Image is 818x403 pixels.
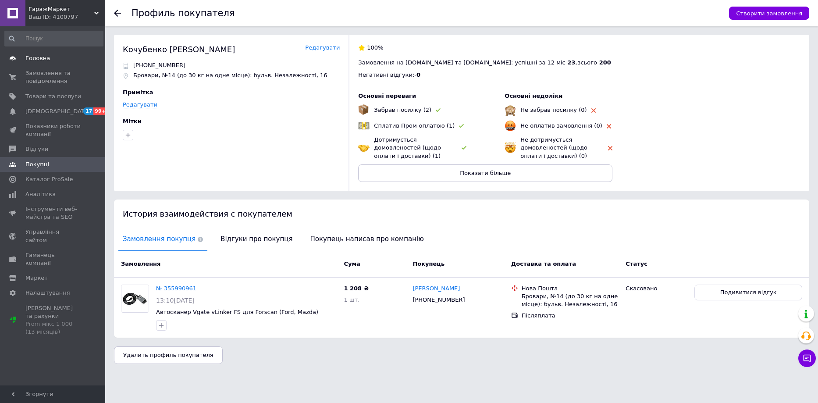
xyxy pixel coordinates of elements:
img: rating-tag-type [608,146,612,150]
button: Показати більше [358,164,612,182]
span: 100% [367,44,383,51]
span: Доставка та оплата [511,260,576,267]
span: 17 [83,107,93,115]
input: Пошук [4,31,103,46]
a: Фото товару [121,285,149,313]
img: emoji [358,120,370,132]
img: rating-tag-type [459,124,464,128]
span: Сплатив Пром-оплатою (1) [374,122,455,129]
span: Товари та послуги [25,93,81,100]
span: Покупці [25,160,49,168]
div: Повернутися назад [114,10,121,17]
span: Примітка [123,89,153,96]
span: Удалить профиль покупателя [123,352,213,358]
h1: Профиль покупателя [132,8,235,18]
span: Покупець [413,260,445,267]
span: [DEMOGRAPHIC_DATA] [25,107,90,115]
span: Каталог ProSale [25,175,73,183]
span: Маркет [25,274,48,282]
span: Покупець написав про компанію [306,228,428,250]
div: Нова Пошта [522,285,619,292]
span: Замовлення покупця [118,228,207,250]
span: История взаимодействия с покупателем [123,209,292,218]
span: Показники роботи компанії [25,122,81,138]
a: Редагувати [123,101,157,108]
span: 1 208 ₴ [344,285,368,292]
div: Скасовано [626,285,687,292]
span: Створити замовлення [736,10,802,17]
img: rating-tag-type [607,124,611,128]
span: Відгуки [25,145,48,153]
img: rating-tag-type [591,108,596,113]
span: Замовлення [121,260,160,267]
span: Не забрав посилку (0) [520,107,587,113]
span: Основні переваги [358,93,416,99]
span: 200 [599,59,611,66]
img: emoji [505,142,516,153]
a: Редагувати [305,44,340,52]
span: Інструменти веб-майстра та SEO [25,205,81,221]
span: Аналітика [25,190,56,198]
span: Статус [626,260,647,267]
span: 99+ [93,107,108,115]
span: Відгуки про покупця [216,228,297,250]
span: 0 [416,71,420,78]
span: Основні недоліки [505,93,562,99]
button: Чат з покупцем [798,350,816,367]
div: Кочубенко [PERSON_NAME] [123,44,235,55]
div: [PHONE_NUMBER] [411,294,466,306]
div: Ваш ID: 4100797 [28,13,105,21]
span: Забрав посилку (2) [374,107,431,113]
a: [PERSON_NAME] [413,285,460,293]
img: emoji [505,104,516,116]
img: emoji [358,142,370,153]
button: Створити замовлення [729,7,809,20]
div: Післяплата [522,312,619,320]
span: 13:10[DATE] [156,297,195,304]
span: ГаражМаркет [28,5,94,13]
span: 1 шт. [344,296,359,303]
p: [PHONE_NUMBER] [133,61,185,69]
span: Замовлення та повідомлення [25,69,81,85]
span: Налаштування [25,289,70,297]
span: Показати більше [460,170,511,176]
span: Подивитися відгук [720,289,777,297]
button: Подивитися відгук [694,285,802,301]
p: Бровари, №14 (до 30 кг на одне місце): бульв. Незалежності, 16 [133,71,327,79]
span: Мітки [123,118,142,125]
img: rating-tag-type [436,108,441,112]
span: Не дотримується домовленостей (щодо оплати і доставки) (0) [520,136,587,159]
span: Не оплатив замовлення (0) [520,122,602,129]
div: Prom мікс 1 000 (13 місяців) [25,320,81,336]
img: emoji [505,120,516,132]
div: Бровари, №14 (до 30 кг на одне місце): бульв. Незалежності, 16 [522,292,619,308]
span: Замовлення на [DOMAIN_NAME] та [DOMAIN_NAME]: успішні за 12 міс - , всього - [358,59,611,66]
a: Автосканер Vgate vLinker FS для Forscan (Ford, Mazda) [156,309,318,315]
img: emoji [358,104,369,115]
span: Cума [344,260,360,267]
button: Удалить профиль покупателя [114,346,223,364]
span: Управління сайтом [25,228,81,244]
img: rating-tag-type [462,146,466,150]
span: Головна [25,54,50,62]
span: Негативні відгуки: - [358,71,416,78]
span: [PERSON_NAME] та рахунки [25,304,81,336]
span: 23 [567,59,575,66]
img: Фото товару [121,285,149,312]
a: № 355990961 [156,285,196,292]
span: Дотримується домовленостей (щодо оплати і доставки) (1) [374,136,441,159]
span: Гаманець компанії [25,251,81,267]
